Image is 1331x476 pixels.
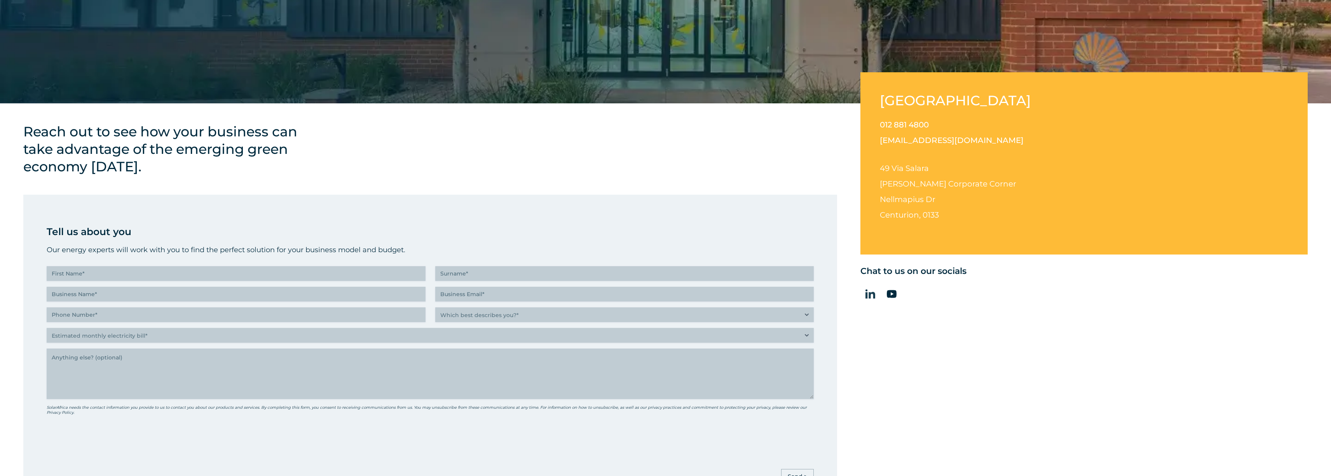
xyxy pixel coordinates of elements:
[435,266,814,281] input: Surname*
[47,224,814,239] p: Tell us about you
[880,179,1016,188] span: [PERSON_NAME] Corporate Corner
[47,287,426,302] input: Business Name*
[880,210,939,220] span: Centurion, 0133
[880,164,929,173] span: 49 Via Salara
[880,92,1037,109] h2: [GEOGRAPHIC_DATA]
[23,123,315,175] h4: Reach out to see how your business can take advantage of the emerging green economy [DATE].
[435,287,814,302] input: Business Email*
[860,266,1308,276] h5: Chat to us on our socials
[47,425,165,456] iframe: reCAPTCHA
[880,136,1024,145] a: [EMAIL_ADDRESS][DOMAIN_NAME]
[880,195,935,204] span: Nellmapius Dr
[47,307,426,322] input: Phone Number*
[47,266,426,281] input: First Name*
[47,405,814,415] p: SolarAfrica needs the contact information you provide to us to contact you about our products and...
[47,244,814,256] p: Our energy experts will work with you to find the perfect solution for your business model and bu...
[880,120,929,129] a: 012 881 4800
